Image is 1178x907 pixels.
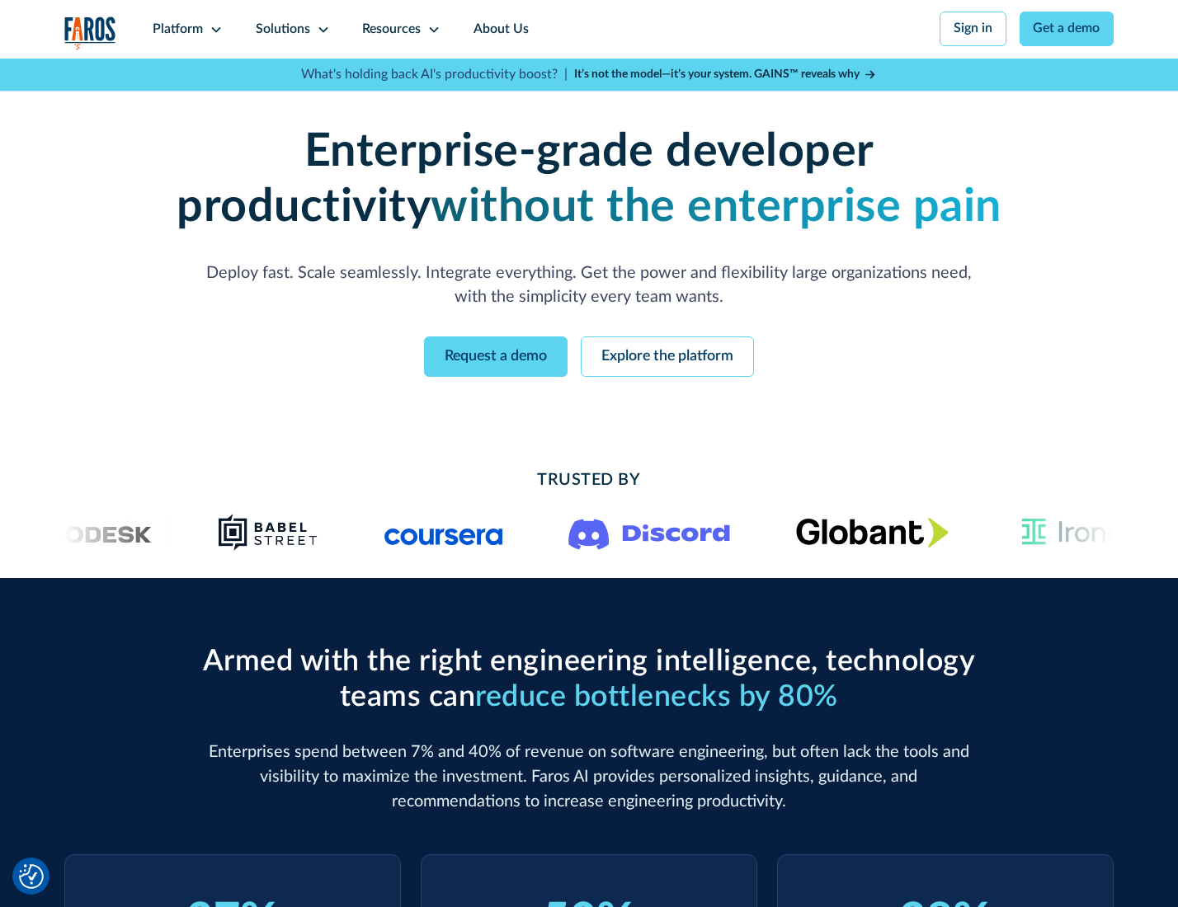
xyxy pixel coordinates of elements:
a: It’s not the model—it’s your system. GAINS™ reveals why [574,66,878,83]
p: Enterprises spend between 7% and 40% of revenue on software engineering, but often lack the tools... [196,740,982,814]
div: Platform [153,20,203,40]
div: Resources [362,20,421,40]
button: Cookie Settings [19,864,44,889]
img: Logo of the online learning platform Coursera. [384,519,502,546]
a: Request a demo [424,336,568,377]
img: Logo of the analytics and reporting company Faros. [64,16,117,50]
h2: Trusted By [196,468,982,493]
a: Explore the platform [581,336,754,377]
img: Babel Street logo png [218,513,318,552]
strong: It’s not the model—it’s your system. GAINS™ reveals why [574,68,860,80]
strong: without the enterprise pain [431,184,1001,230]
div: Solutions [256,20,310,40]
a: Sign in [940,12,1006,46]
a: home [64,16,117,50]
span: reduce bottlenecks by 80% [475,682,838,712]
h2: Armed with the right engineering intelligence, technology teams can [196,644,982,715]
a: Get a demo [1020,12,1114,46]
strong: Enterprise-grade developer productivity [177,129,874,230]
img: Revisit consent button [19,864,44,889]
p: What's holding back AI's productivity boost? | [301,65,568,85]
p: Deploy fast. Scale seamlessly. Integrate everything. Get the power and flexibility large organiza... [196,261,982,311]
img: Logo of the communication platform Discord. [568,515,730,550]
img: Globant's logo [795,517,948,547]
